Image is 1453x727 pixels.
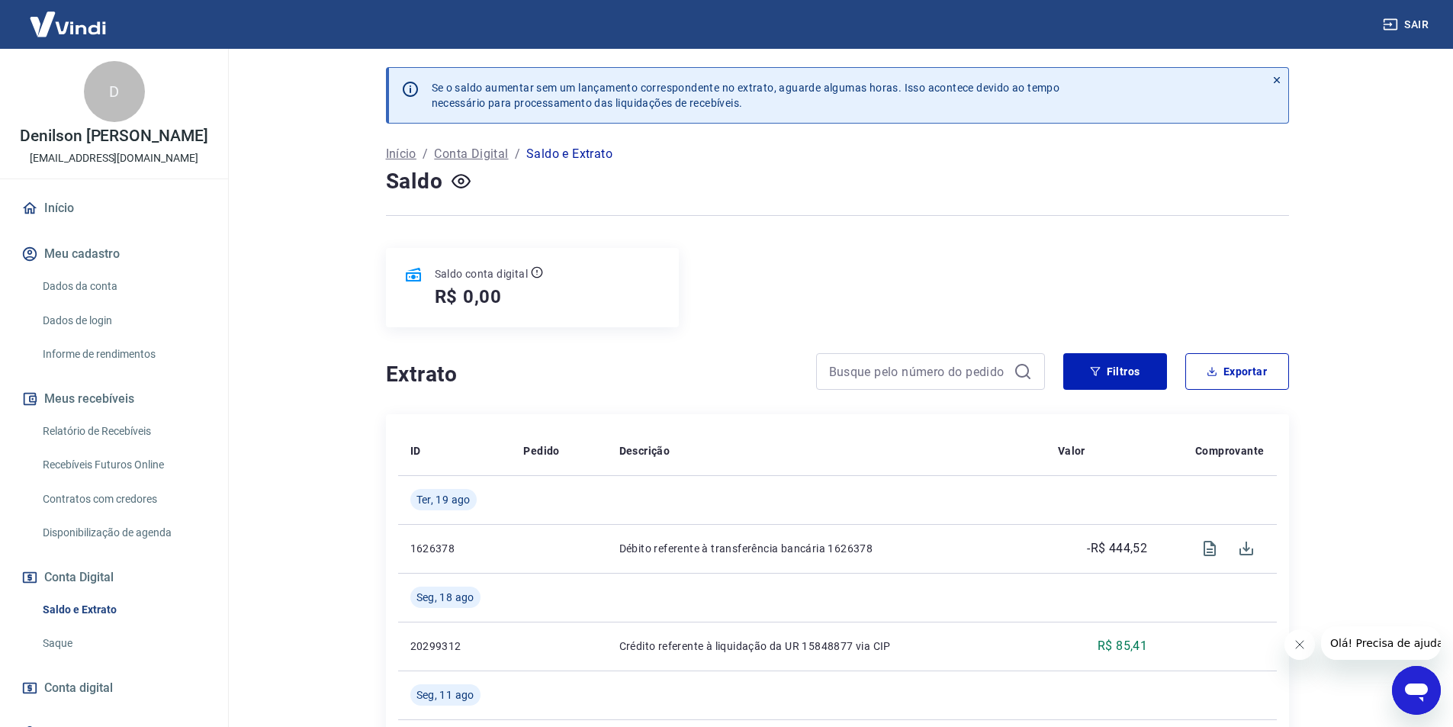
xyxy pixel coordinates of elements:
span: Download [1228,530,1265,567]
p: Saldo conta digital [435,266,529,281]
img: Vindi [18,1,117,47]
a: Relatório de Recebíveis [37,416,210,447]
button: Meu cadastro [18,237,210,271]
a: Saque [37,628,210,659]
span: Seg, 18 ago [416,590,474,605]
p: Comprovante [1195,443,1264,458]
a: Conta digital [18,671,210,705]
a: Recebíveis Futuros Online [37,449,210,481]
span: Olá! Precisa de ajuda? [9,11,128,23]
p: R$ 85,41 [1098,637,1147,655]
button: Exportar [1185,353,1289,390]
span: Ter, 19 ago [416,492,471,507]
button: Meus recebíveis [18,382,210,416]
p: Denilson [PERSON_NAME] [20,128,208,144]
button: Conta Digital [18,561,210,594]
p: 20299312 [410,639,500,654]
span: Visualizar [1191,530,1228,567]
a: Início [18,191,210,225]
p: -R$ 444,52 [1087,539,1147,558]
p: / [515,145,520,163]
button: Sair [1380,11,1435,39]
a: Contratos com credores [37,484,210,515]
p: Crédito referente à liquidação da UR 15848877 via CIP [619,639,1033,654]
a: Saldo e Extrato [37,594,210,626]
p: 1626378 [410,541,500,556]
span: Seg, 11 ago [416,687,474,703]
p: Saldo e Extrato [526,145,612,163]
button: Filtros [1063,353,1167,390]
a: Início [386,145,416,163]
h5: R$ 0,00 [435,285,503,309]
a: Disponibilização de agenda [37,517,210,548]
iframe: Fechar mensagem [1284,629,1315,660]
span: Conta digital [44,677,113,699]
p: Descrição [619,443,670,458]
p: Se o saldo aumentar sem um lançamento correspondente no extrato, aguarde algumas horas. Isso acon... [432,80,1060,111]
p: Pedido [523,443,559,458]
p: Valor [1058,443,1085,458]
iframe: Mensagem da empresa [1321,626,1441,660]
p: / [423,145,428,163]
iframe: Botão para abrir a janela de mensagens [1392,666,1441,715]
p: ID [410,443,421,458]
a: Conta Digital [434,145,508,163]
input: Busque pelo número do pedido [829,360,1008,383]
h4: Saldo [386,166,443,197]
div: D [84,61,145,122]
a: Informe de rendimentos [37,339,210,370]
a: Dados de login [37,305,210,336]
p: Débito referente à transferência bancária 1626378 [619,541,1033,556]
a: Dados da conta [37,271,210,302]
p: [EMAIL_ADDRESS][DOMAIN_NAME] [30,150,198,166]
h4: Extrato [386,359,798,390]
